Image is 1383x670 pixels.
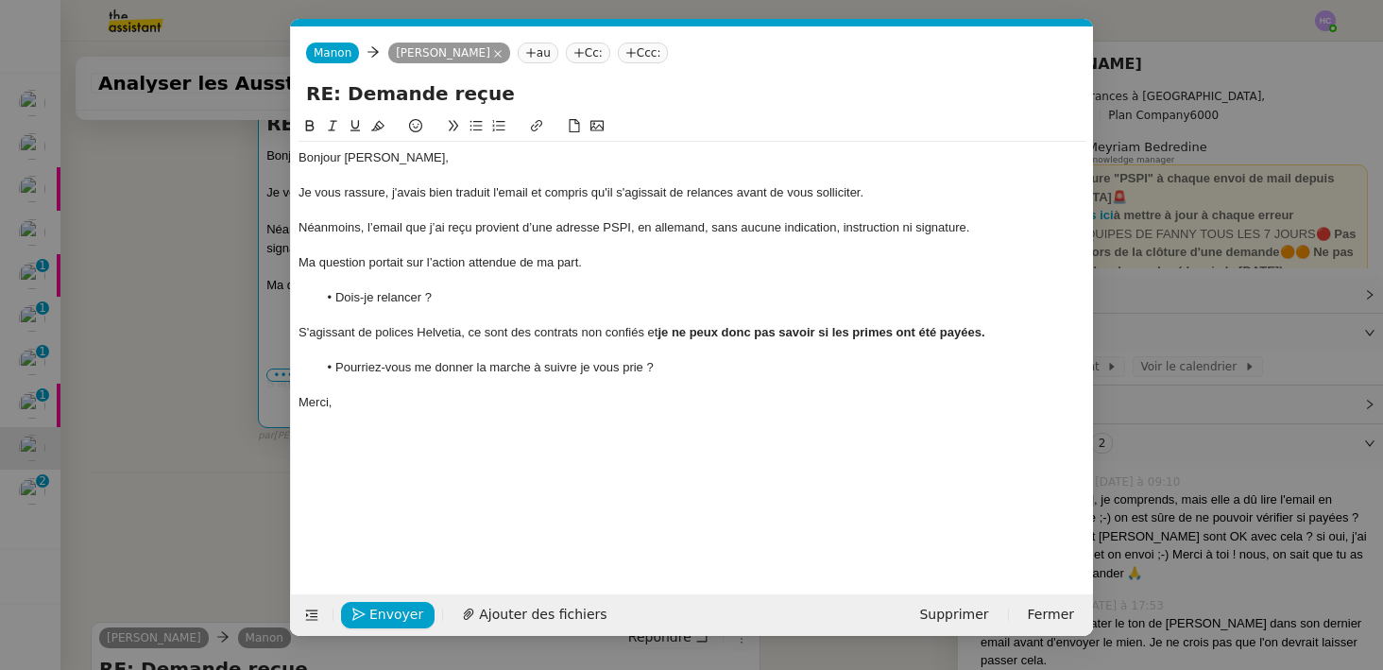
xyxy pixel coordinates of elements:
[657,325,984,339] strong: je ne peux donc pas savoir si les primes ont été payées.
[369,604,423,626] span: Envoyer
[317,359,1086,376] li: Pourriez-vous me donner la marche à suivre je vous prie ?
[1016,602,1085,628] button: Fermer
[299,324,1085,341] div: S'agissant de polices Helvetia, ce sont des contrats non confiés et
[518,43,558,63] nz-tag: au
[479,604,606,626] span: Ajouter des fichiers
[618,43,669,63] nz-tag: Ccc:
[388,43,510,63] nz-tag: [PERSON_NAME]
[314,46,351,60] span: Manon
[341,602,435,628] button: Envoyer
[299,254,1085,271] div: Ma question portait sur l’action attendue de ma part.
[299,394,1085,411] div: Merci,
[299,219,1085,236] div: Néanmoins, l’email que j’ai reçu provient d’une adresse PSPI, en allemand, sans aucune indication...
[919,604,988,626] span: Supprimer
[908,602,999,628] button: Supprimer
[299,184,1085,201] div: Je vous rassure, j'avais bien traduit l'email et compris qu'il s'agissait de relances avant de vo...
[1028,604,1074,626] span: Fermer
[566,43,610,63] nz-tag: Cc:
[299,149,1085,166] div: Bonjour [PERSON_NAME],
[317,289,1086,306] li: Dois-je relancer ?
[306,79,1078,108] input: Subject
[451,602,618,628] button: Ajouter des fichiers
